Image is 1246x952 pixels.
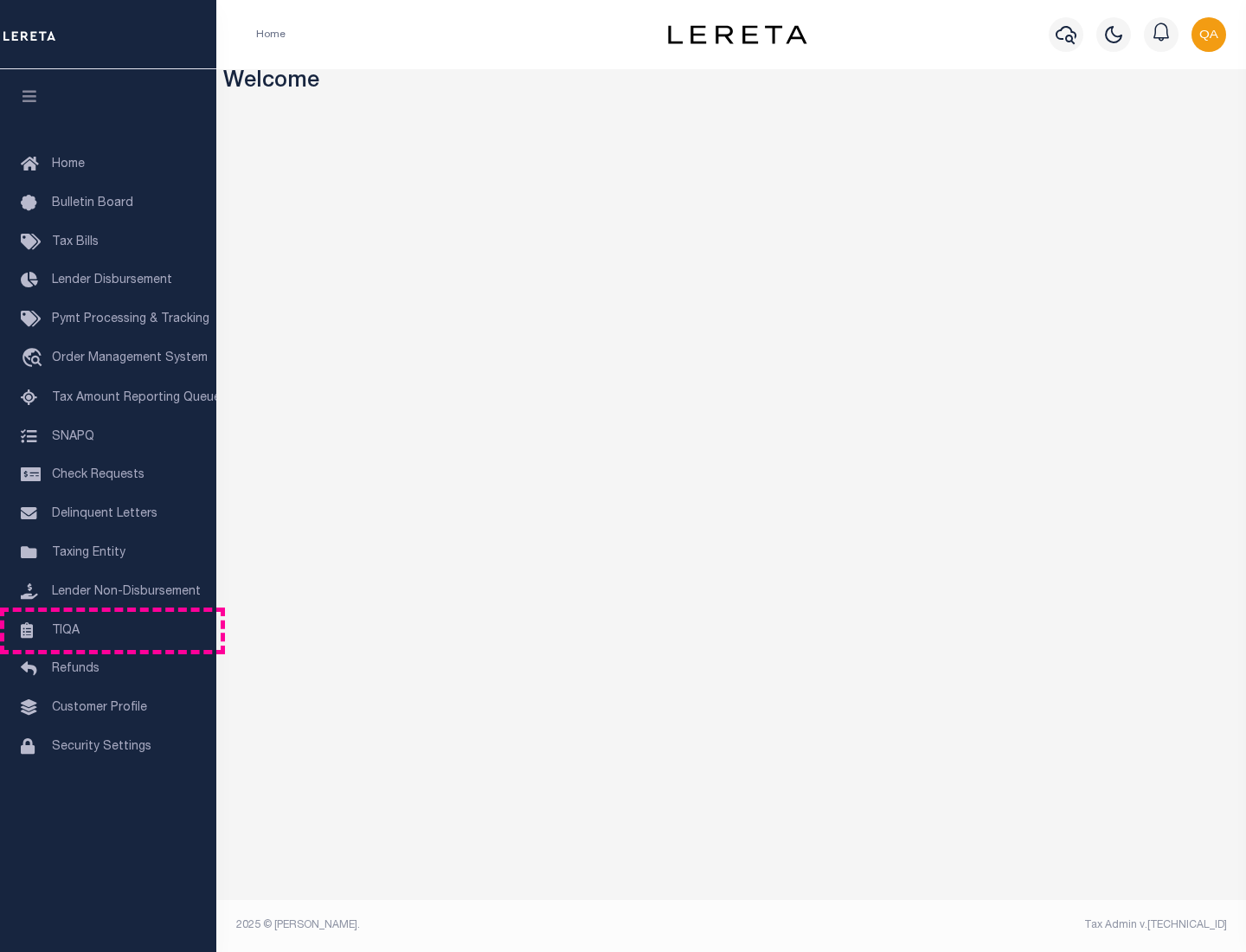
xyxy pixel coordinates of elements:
[52,508,157,520] span: Delinquent Letters
[52,586,201,598] span: Lender Non-Disbursement
[223,69,1240,96] h3: Welcome
[1191,17,1226,52] img: svg+xml;base64,PHN2ZyB4bWxucz0iaHR0cDovL3d3dy53My5vcmcvMjAwMC9zdmciIHBvaW50ZXItZXZlbnRzPSJub25lIi...
[668,25,806,44] img: logo-dark.svg
[52,197,133,209] span: Bulletin Board
[52,469,145,481] span: Check Requests
[52,430,94,442] span: SNAPQ
[52,702,147,714] span: Customer Profile
[52,663,100,675] span: Refunds
[52,158,85,170] span: Home
[52,352,208,364] span: Order Management System
[52,624,80,636] span: TIQA
[52,236,99,248] span: Tax Bills
[256,27,286,42] li: Home
[52,392,221,404] span: Tax Amount Reporting Queue
[52,547,125,559] span: Taxing Entity
[21,348,48,370] i: travel_explore
[52,741,151,753] span: Security Settings
[744,917,1227,933] div: Tax Admin v.[TECHNICAL_ID]
[52,274,172,286] span: Lender Disbursement
[52,313,209,325] span: Pymt Processing & Tracking
[223,917,732,933] div: 2025 © [PERSON_NAME].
